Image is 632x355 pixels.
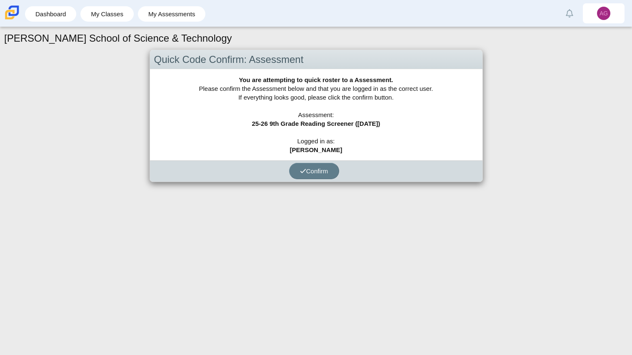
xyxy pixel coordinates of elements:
[600,10,608,16] span: AG
[150,50,482,70] div: Quick Code Confirm: Assessment
[252,120,380,127] b: 25-26 9th Grade Reading Screener ([DATE])
[3,4,21,21] img: Carmen School of Science & Technology
[150,69,482,160] div: Please confirm the Assessment below and that you are logged in as the correct user. If everything...
[4,31,232,45] h1: [PERSON_NAME] School of Science & Technology
[142,6,202,22] a: My Assessments
[300,167,328,175] span: Confirm
[583,3,625,23] a: AG
[85,6,130,22] a: My Classes
[560,4,579,22] a: Alerts
[3,15,21,22] a: Carmen School of Science & Technology
[29,6,72,22] a: Dashboard
[289,163,339,179] button: Confirm
[290,146,342,153] b: [PERSON_NAME]
[239,76,393,83] b: You are attempting to quick roster to a Assessment.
